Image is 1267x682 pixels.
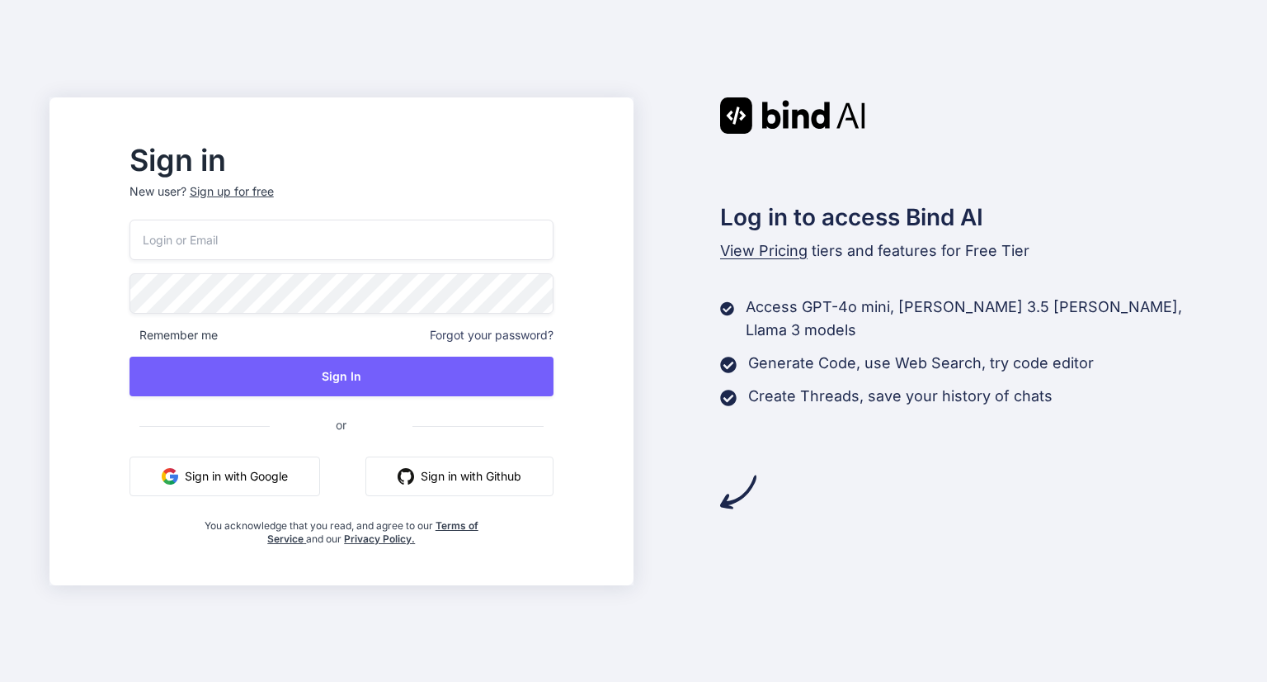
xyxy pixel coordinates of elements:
[746,296,1218,342] p: Access GPT-4o mini, [PERSON_NAME] 3.5 [PERSON_NAME], Llama 3 models
[720,239,1218,263] p: tiers and features for Free Tier
[720,97,865,134] img: Bind AI logo
[720,200,1218,234] h2: Log in to access Bind AI
[190,183,274,200] div: Sign up for free
[130,457,320,496] button: Sign in with Google
[130,183,553,220] p: New user?
[130,147,553,173] h2: Sign in
[162,468,178,485] img: google
[365,457,553,496] button: Sign in with Github
[748,352,1094,375] p: Generate Code, use Web Search, try code editor
[398,468,414,485] img: github
[748,385,1053,408] p: Create Threads, save your history of chats
[344,533,415,545] a: Privacy Policy.
[200,509,483,546] div: You acknowledge that you read, and agree to our and our
[720,474,756,510] img: arrow
[130,357,553,396] button: Sign In
[267,519,478,545] a: Terms of Service
[130,220,553,260] input: Login or Email
[430,327,553,343] span: Forgot your password?
[720,242,808,259] span: View Pricing
[270,405,412,445] span: or
[130,327,218,343] span: Remember me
